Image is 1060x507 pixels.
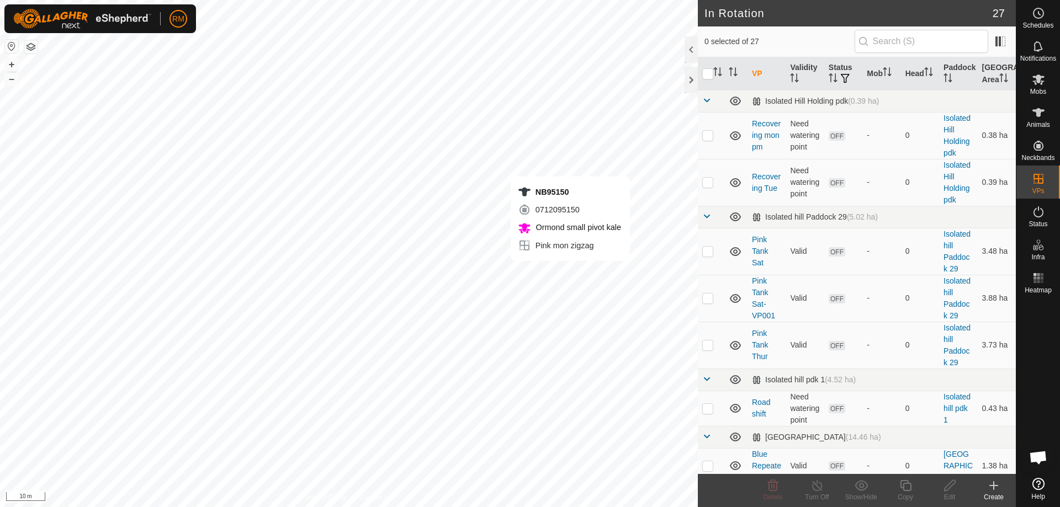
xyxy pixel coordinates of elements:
[790,75,799,84] p-sorticon: Activate to sort
[752,212,878,222] div: Isolated hill Paddock 29
[752,276,775,320] a: Pink Tank Sat-VP001
[1030,88,1046,95] span: Mobs
[752,433,881,442] div: [GEOGRAPHIC_DATA]
[901,322,939,369] td: 0
[1031,254,1045,260] span: Infra
[752,375,856,385] div: Isolated hill pdk 1
[752,97,879,106] div: Isolated Hill Holding pdk
[944,230,971,273] a: Isolated hill Paddock 29
[944,161,971,204] a: Isolated Hill Holding pdk
[752,398,770,418] a: Road shift
[786,391,824,426] td: Need watering point
[978,448,1016,483] td: 1.38 ha
[795,492,839,502] div: Turn Off
[729,69,738,78] p-sorticon: Activate to sort
[786,275,824,322] td: Valid
[883,69,892,78] p-sorticon: Activate to sort
[867,246,896,257] div: -
[829,247,845,257] span: OFF
[786,159,824,206] td: Need watering point
[978,275,1016,322] td: 3.88 ha
[752,235,768,267] a: Pink Tank Sat
[901,448,939,483] td: 0
[855,30,988,53] input: Search (S)
[944,392,971,424] a: Isolated hill pdk 1
[786,448,824,483] td: Valid
[867,177,896,188] div: -
[752,172,781,193] a: Recovering Tue
[360,493,393,503] a: Contact Us
[748,57,786,90] th: VP
[825,375,856,384] span: (4.52 ha)
[1031,493,1045,500] span: Help
[928,492,972,502] div: Edit
[846,433,881,441] span: (14.46 ha)
[24,40,38,54] button: Map Layers
[786,322,824,369] td: Valid
[786,112,824,159] td: Need watering point
[939,57,977,90] th: Paddock
[829,131,845,141] span: OFF
[786,228,824,275] td: Valid
[978,228,1016,275] td: 3.48 ha
[978,322,1016,369] td: 3.73 ha
[1032,188,1044,194] span: VPs
[752,329,768,361] a: Pink Tank Thur
[901,391,939,426] td: 0
[5,58,18,71] button: +
[867,130,896,141] div: -
[1022,22,1053,29] span: Schedules
[901,275,939,322] td: 0
[704,36,855,47] span: 0 selected of 27
[829,404,845,413] span: OFF
[1029,221,1047,227] span: Status
[978,391,1016,426] td: 0.43 ha
[518,203,621,216] div: 0712095150
[172,13,184,25] span: RM
[867,339,896,351] div: -
[944,114,971,157] a: Isolated Hill Holding pdk
[978,57,1016,90] th: [GEOGRAPHIC_DATA] Area
[1020,55,1056,62] span: Notifications
[862,57,900,90] th: Mob
[901,57,939,90] th: Head
[829,341,845,350] span: OFF
[13,9,151,29] img: Gallagher Logo
[518,185,621,199] div: NB95150
[1025,287,1052,293] span: Heatmap
[305,493,347,503] a: Privacy Policy
[1022,441,1055,474] div: Open chat
[978,159,1016,206] td: 0.39 ha
[713,69,722,78] p-sorticon: Activate to sort
[867,292,896,304] div: -
[944,276,971,320] a: Isolated hill Paddock 29
[829,178,845,188] span: OFF
[999,75,1008,84] p-sorticon: Activate to sort
[752,450,781,482] a: Blue Repeater Sat
[752,119,781,151] a: Recovering mon pm
[993,5,1005,22] span: 27
[839,492,883,502] div: Show/Hide
[944,75,952,84] p-sorticon: Activate to sort
[847,212,878,221] span: (5.02 ha)
[5,72,18,86] button: –
[924,69,933,78] p-sorticon: Activate to sort
[1021,154,1054,161] span: Neckbands
[704,7,993,20] h2: In Rotation
[848,97,879,105] span: (0.39 ha)
[978,112,1016,159] td: 0.38 ha
[5,40,18,53] button: Reset Map
[901,228,939,275] td: 0
[1026,121,1050,128] span: Animals
[764,493,783,501] span: Delete
[829,461,845,471] span: OFF
[883,492,928,502] div: Copy
[867,403,896,414] div: -
[1016,473,1060,504] a: Help
[824,57,862,90] th: Status
[972,492,1016,502] div: Create
[901,159,939,206] td: 0
[944,323,971,367] a: Isolated hill Paddock 29
[944,450,973,482] a: [GEOGRAPHIC_DATA]
[786,57,824,90] th: Validity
